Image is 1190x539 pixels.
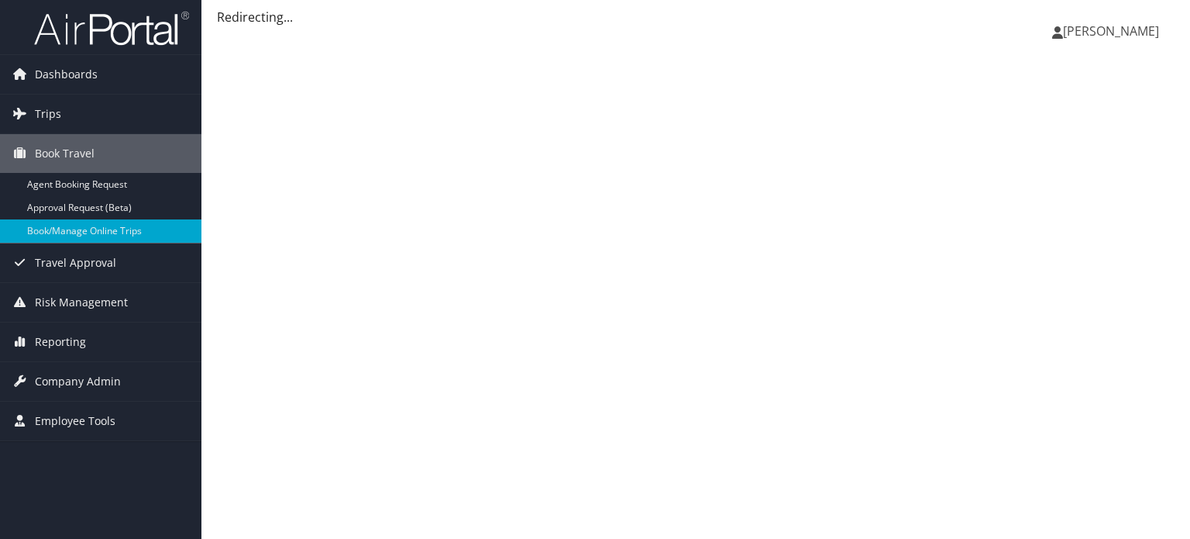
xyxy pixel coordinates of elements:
[35,402,115,441] span: Employee Tools
[35,55,98,94] span: Dashboards
[34,10,189,47] img: airportal-logo.png
[35,244,116,282] span: Travel Approval
[35,283,128,322] span: Risk Management
[35,134,95,173] span: Book Travel
[35,95,61,133] span: Trips
[1063,22,1159,40] span: [PERSON_NAME]
[35,362,121,401] span: Company Admin
[217,8,1175,26] div: Redirecting...
[1052,8,1175,54] a: [PERSON_NAME]
[35,323,86,361] span: Reporting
